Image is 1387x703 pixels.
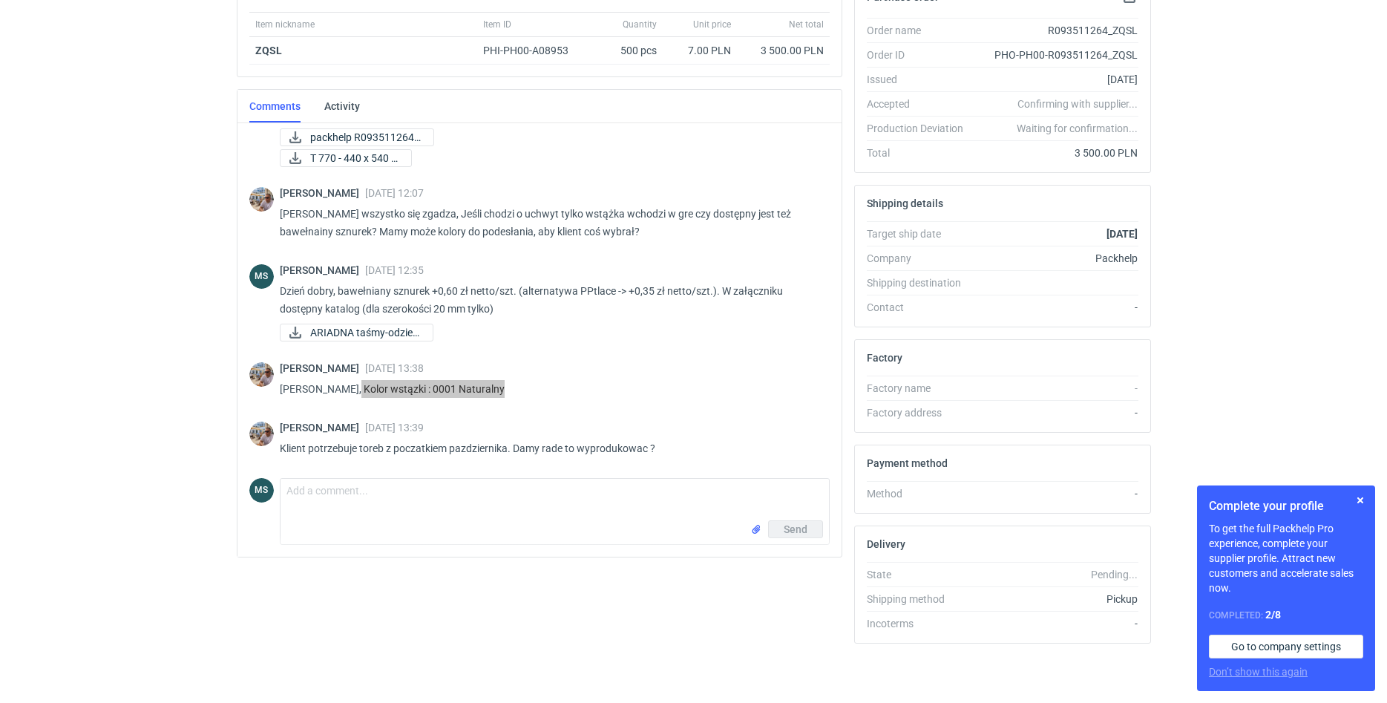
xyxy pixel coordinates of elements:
p: Dzień dobry, bawełniany sznurek +0,60 zł netto/szt. (alternatywa PPtlace -> +0,35 zł netto/szt.).... [280,282,818,318]
div: 3 500.00 PLN [743,43,824,58]
strong: 2 / 8 [1265,609,1281,621]
h2: Delivery [867,538,905,550]
div: Packhelp [975,251,1138,266]
div: packhelp R093511264_ZQSL 5.9.25.pdf [280,128,428,146]
span: [DATE] 13:39 [365,422,424,434]
span: Item nickname [255,19,315,30]
em: Pending... [1091,569,1138,581]
a: Activity [324,90,360,122]
figcaption: MS [249,264,274,289]
span: T 770 - 440 x 540 x... [310,150,399,166]
span: [PERSON_NAME] [280,264,365,276]
p: [PERSON_NAME], Kolor wstązki : 0001 Naturalny [280,380,818,398]
div: Total [867,145,975,160]
div: 7.00 PLN [669,43,731,58]
div: Order name [867,23,975,38]
h1: Complete your profile [1209,497,1363,515]
div: 500 pcs [588,37,663,65]
span: [PERSON_NAME] [280,362,365,374]
div: Factory address [867,405,975,420]
span: [PERSON_NAME] [280,422,365,434]
div: Contact [867,300,975,315]
a: Go to company settings [1209,635,1363,658]
div: Order ID [867,48,975,62]
div: Incoterms [867,616,975,631]
span: [PERSON_NAME] [280,187,365,199]
em: Confirming with supplier... [1017,98,1138,110]
h2: Shipping details [867,197,943,209]
strong: [DATE] [1106,228,1138,240]
div: Production Deviation [867,121,975,136]
div: 3 500.00 PLN [975,145,1138,160]
em: Waiting for confirmation... [1017,121,1138,136]
h2: Factory [867,352,902,364]
div: Pickup [975,592,1138,606]
img: Michał Palasek [249,362,274,387]
a: ARIADNA taśmy-odzież... [280,324,433,341]
div: Target ship date [867,226,975,241]
div: Company [867,251,975,266]
div: Michał Sokołowski [249,478,274,503]
div: [DATE] [975,72,1138,87]
figcaption: MS [249,478,274,503]
span: [DATE] 12:07 [365,187,424,199]
div: - [975,405,1138,420]
span: Net total [789,19,824,30]
div: - [975,300,1138,315]
div: PHO-PH00-R093511264_ZQSL [975,48,1138,62]
a: Comments [249,90,301,122]
div: Accepted [867,97,975,111]
div: - [975,486,1138,501]
img: Michał Palasek [249,422,274,446]
span: [DATE] 13:38 [365,362,424,374]
div: R093511264_ZQSL [975,23,1138,38]
button: Don’t show this again [1209,664,1308,679]
h2: Payment method [867,457,948,469]
span: Unit price [693,19,731,30]
div: Shipping method [867,592,975,606]
span: Quantity [623,19,657,30]
button: Skip for now [1351,491,1369,509]
div: Completed: [1209,607,1363,623]
a: ZQSL [255,45,282,56]
div: Factory name [867,381,975,396]
div: State [867,567,975,582]
div: Michał Sokołowski [249,264,274,289]
div: PHI-PH00-A08953 [483,43,583,58]
div: Shipping destination [867,275,975,290]
span: Send [784,524,807,534]
div: Issued [867,72,975,87]
div: - [975,381,1138,396]
span: Item ID [483,19,511,30]
a: packhelp R093511264_... [280,128,434,146]
span: packhelp R093511264_... [310,129,422,145]
p: Klient potrzebuje toreb z poczatkiem pazdziernika. Damy rade to wyprodukowac ? [280,439,818,457]
div: - [975,616,1138,631]
a: T 770 - 440 x 540 x... [280,149,412,167]
img: Michał Palasek [249,187,274,212]
p: To get the full Packhelp Pro experience, complete your supplier profile. Attract new customers an... [1209,521,1363,595]
span: ARIADNA taśmy-odzież... [310,324,421,341]
div: Method [867,486,975,501]
span: [DATE] 12:35 [365,264,424,276]
div: T 770 - 440 x 540 x 140 - CASSYS projekt-1.pdf [280,149,412,167]
div: ARIADNA taśmy-odzieżowe_kolorystyka(5)-1.pdf [280,324,428,341]
button: Send [768,520,823,538]
p: [PERSON_NAME] wszystko się zgadza, Jeśli chodzi o uchwyt tylko wstążka wchodzi w gre czy dostępny... [280,205,818,241]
